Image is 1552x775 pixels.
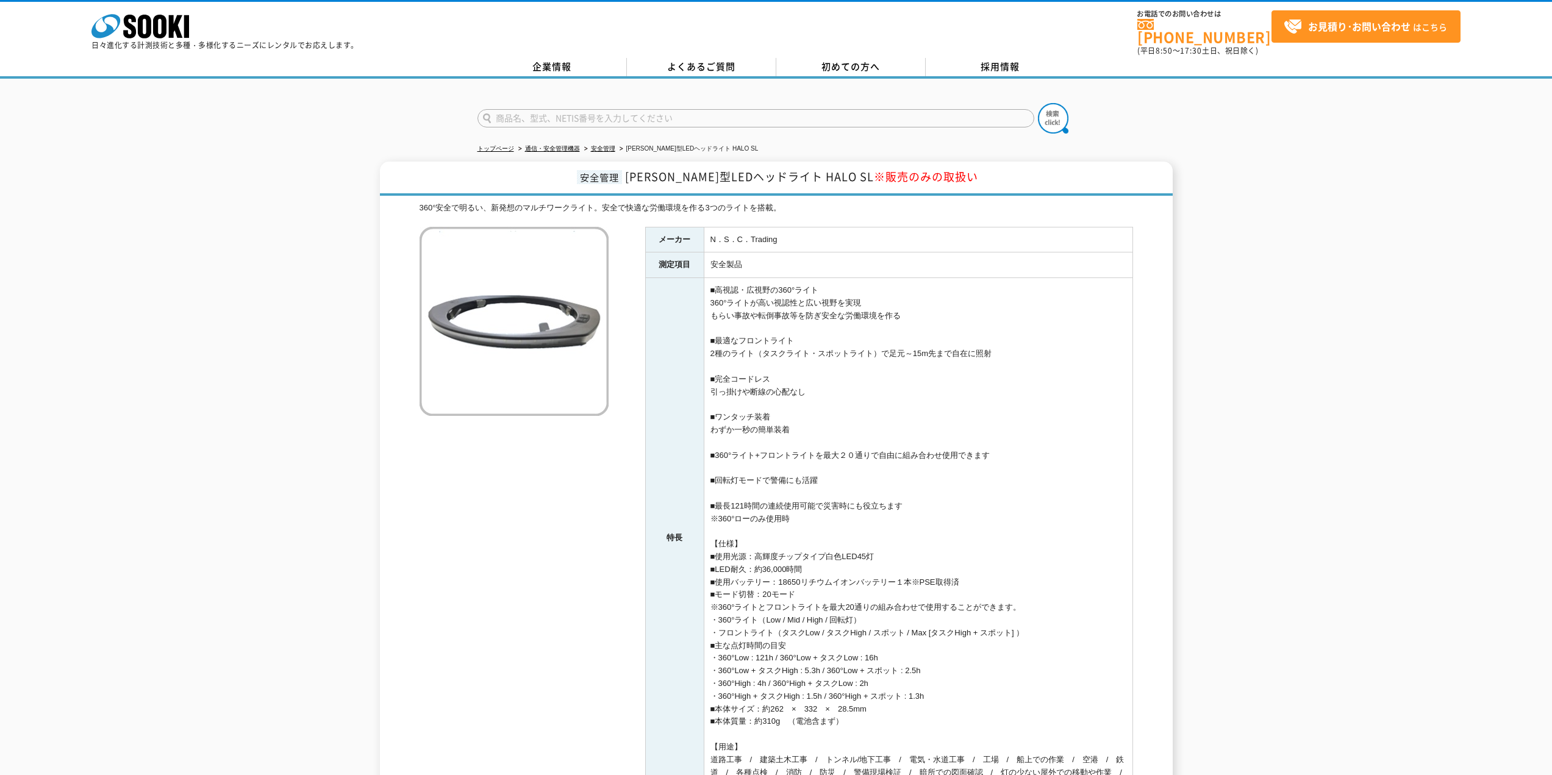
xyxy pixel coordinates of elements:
a: 採用情報 [926,58,1075,76]
a: 安全管理 [591,145,615,152]
input: 商品名、型式、NETIS番号を入力してください [477,109,1034,127]
a: トップページ [477,145,514,152]
strong: お見積り･お問い合わせ [1308,19,1411,34]
a: 企業情報 [477,58,627,76]
img: 全周型LEDヘッドライト HALO SL [420,227,609,416]
span: 安全管理 [577,170,622,184]
p: 日々進化する計測技術と多種・多様化するニーズにレンタルでお応えします。 [91,41,359,49]
td: 安全製品 [704,252,1132,278]
a: お見積り･お問い合わせはこちら [1271,10,1461,43]
th: メーカー [645,227,704,252]
span: 初めての方へ [821,60,880,73]
li: [PERSON_NAME]型LEDヘッドライト HALO SL [617,143,759,155]
span: ※販売のみの取扱い [874,168,978,185]
span: 17:30 [1180,45,1202,56]
span: 8:50 [1156,45,1173,56]
img: btn_search.png [1038,103,1068,134]
span: [PERSON_NAME]型LEDヘッドライト HALO SL [625,168,978,185]
span: はこちら [1284,18,1447,36]
th: 測定項目 [645,252,704,278]
a: [PHONE_NUMBER] [1137,19,1271,44]
a: よくあるご質問 [627,58,776,76]
span: (平日 ～ 土日、祝日除く) [1137,45,1258,56]
td: N．S．C．Trading [704,227,1132,252]
div: 360°安全で明るい、新発想のマルチワークライト。安全で快適な労働環境を作る3つのライトを搭載。 [420,202,1133,215]
a: 初めての方へ [776,58,926,76]
span: お電話でのお問い合わせは [1137,10,1271,18]
a: 通信・安全管理機器 [525,145,580,152]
